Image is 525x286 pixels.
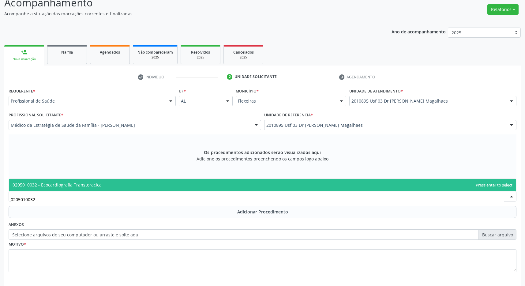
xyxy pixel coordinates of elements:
div: Nova marcação [9,57,40,62]
span: Adicione os procedimentos preenchendo os campos logo abaixo [197,156,328,162]
span: Adicionar Procedimento [237,209,288,215]
p: Ano de acompanhamento [392,28,446,35]
span: 2010895 Usf 03 Dr [PERSON_NAME] Magalhaes [351,98,504,104]
span: 0205010032 - Ecocardiografia Transtoracica [13,182,102,188]
span: Os procedimentos adicionados serão visualizados aqui [204,149,321,156]
label: UF [179,86,186,96]
label: Profissional Solicitante [9,111,63,120]
div: 2 [227,74,232,80]
span: Flexeiras [238,98,334,104]
div: person_add [21,49,28,55]
div: 2025 [228,55,259,60]
label: Unidade de atendimento [349,86,403,96]
label: Unidade de referência [264,111,313,120]
div: 2025 [185,55,216,60]
p: Acompanhe a situação das marcações correntes e finalizadas [4,10,366,17]
span: Na fila [61,50,73,55]
div: Unidade solicitante [234,74,277,80]
span: Agendados [100,50,120,55]
button: Relatórios [487,4,519,15]
span: Resolvidos [191,50,210,55]
label: Anexos [9,220,24,230]
button: Adicionar Procedimento [9,206,516,218]
span: Cancelados [233,50,254,55]
span: AL [181,98,220,104]
label: Município [236,86,259,96]
div: 2025 [137,55,173,60]
span: Não compareceram [137,50,173,55]
input: Buscar por procedimento [11,193,504,205]
label: Requerente [9,86,35,96]
label: Motivo [9,240,26,249]
span: Médico da Estratégia de Saúde da Família - [PERSON_NAME] [11,122,249,128]
span: Profissional de Saúde [11,98,163,104]
span: 2010895 Usf 03 Dr [PERSON_NAME] Magalhaes [266,122,504,128]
